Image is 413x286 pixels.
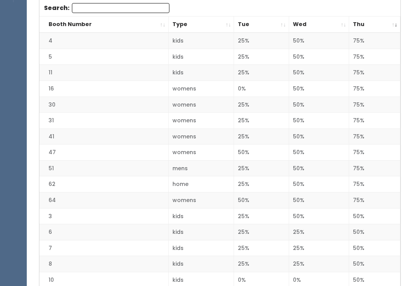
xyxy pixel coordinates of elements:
[44,3,169,13] label: Search:
[349,225,400,241] td: 50%
[168,97,234,113] td: womens
[349,161,400,177] td: 75%
[168,256,234,273] td: kids
[168,225,234,241] td: kids
[39,49,168,65] td: 5
[234,129,289,145] td: 25%
[289,17,349,33] th: Wed: activate to sort column ascending
[39,240,168,256] td: 7
[234,49,289,65] td: 25%
[234,81,289,97] td: 0%
[349,209,400,225] td: 50%
[349,81,400,97] td: 75%
[168,113,234,129] td: womens
[168,240,234,256] td: kids
[39,256,168,273] td: 8
[234,161,289,177] td: 25%
[234,209,289,225] td: 25%
[39,97,168,113] td: 30
[289,65,349,81] td: 50%
[289,193,349,209] td: 50%
[39,145,168,161] td: 47
[234,145,289,161] td: 50%
[349,177,400,193] td: 75%
[168,17,234,33] th: Type: activate to sort column ascending
[289,129,349,145] td: 50%
[349,129,400,145] td: 75%
[289,145,349,161] td: 50%
[289,177,349,193] td: 50%
[289,209,349,225] td: 50%
[72,3,169,13] input: Search:
[289,81,349,97] td: 50%
[289,97,349,113] td: 50%
[234,177,289,193] td: 25%
[168,209,234,225] td: kids
[349,193,400,209] td: 75%
[234,97,289,113] td: 25%
[168,33,234,49] td: kids
[289,33,349,49] td: 50%
[349,17,400,33] th: Thu: activate to sort column ascending
[39,177,168,193] td: 62
[234,65,289,81] td: 25%
[289,49,349,65] td: 50%
[234,113,289,129] td: 25%
[289,256,349,273] td: 25%
[349,49,400,65] td: 75%
[168,49,234,65] td: kids
[349,33,400,49] td: 75%
[234,256,289,273] td: 25%
[168,65,234,81] td: kids
[39,33,168,49] td: 4
[234,33,289,49] td: 25%
[349,145,400,161] td: 75%
[289,240,349,256] td: 25%
[349,65,400,81] td: 75%
[289,161,349,177] td: 50%
[39,209,168,225] td: 3
[168,193,234,209] td: womens
[168,161,234,177] td: mens
[349,113,400,129] td: 75%
[289,113,349,129] td: 50%
[39,161,168,177] td: 51
[349,240,400,256] td: 50%
[39,129,168,145] td: 41
[234,225,289,241] td: 25%
[168,145,234,161] td: womens
[39,225,168,241] td: 6
[168,129,234,145] td: womens
[168,177,234,193] td: home
[349,256,400,273] td: 50%
[39,113,168,129] td: 31
[168,81,234,97] td: womens
[234,17,289,33] th: Tue: activate to sort column ascending
[349,97,400,113] td: 75%
[39,193,168,209] td: 64
[234,240,289,256] td: 25%
[234,193,289,209] td: 50%
[39,81,168,97] td: 16
[39,17,168,33] th: Booth Number: activate to sort column ascending
[289,225,349,241] td: 25%
[39,65,168,81] td: 11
